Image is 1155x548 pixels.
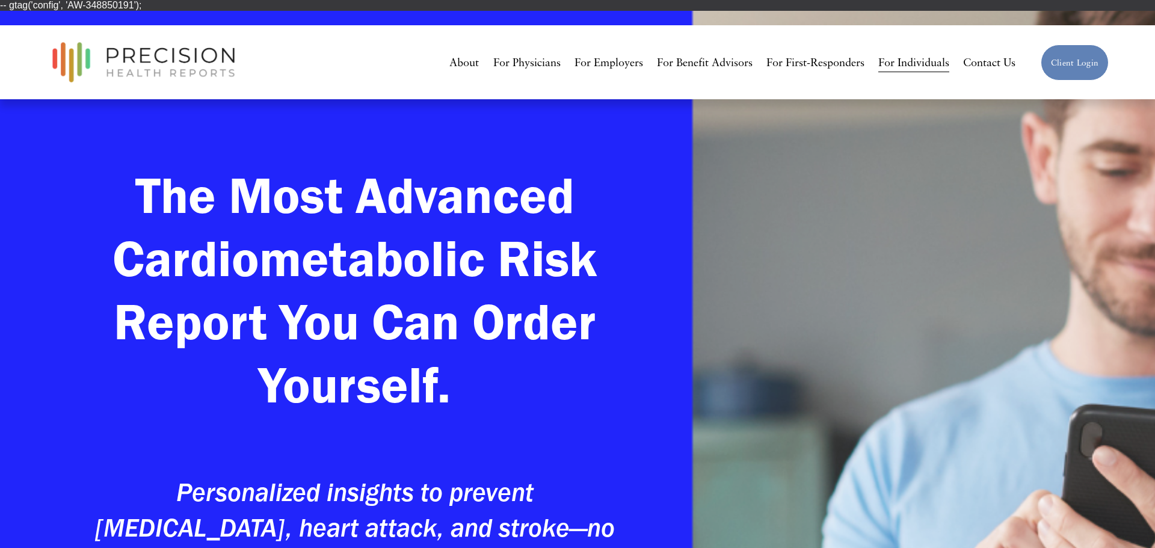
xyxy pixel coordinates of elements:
a: About [449,51,479,73]
a: For Individuals [878,51,949,73]
a: Client Login [1041,45,1109,81]
img: Precision Health Reports [46,37,241,88]
a: For Benefit Advisors [657,51,753,73]
a: Contact Us [963,51,1015,73]
a: For First-Responders [766,51,864,73]
a: For Physicians [493,51,561,73]
strong: The Most Advanced Cardiometabolic Risk Report You Can Order Yourself. [112,164,609,415]
a: For Employers [574,51,643,73]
